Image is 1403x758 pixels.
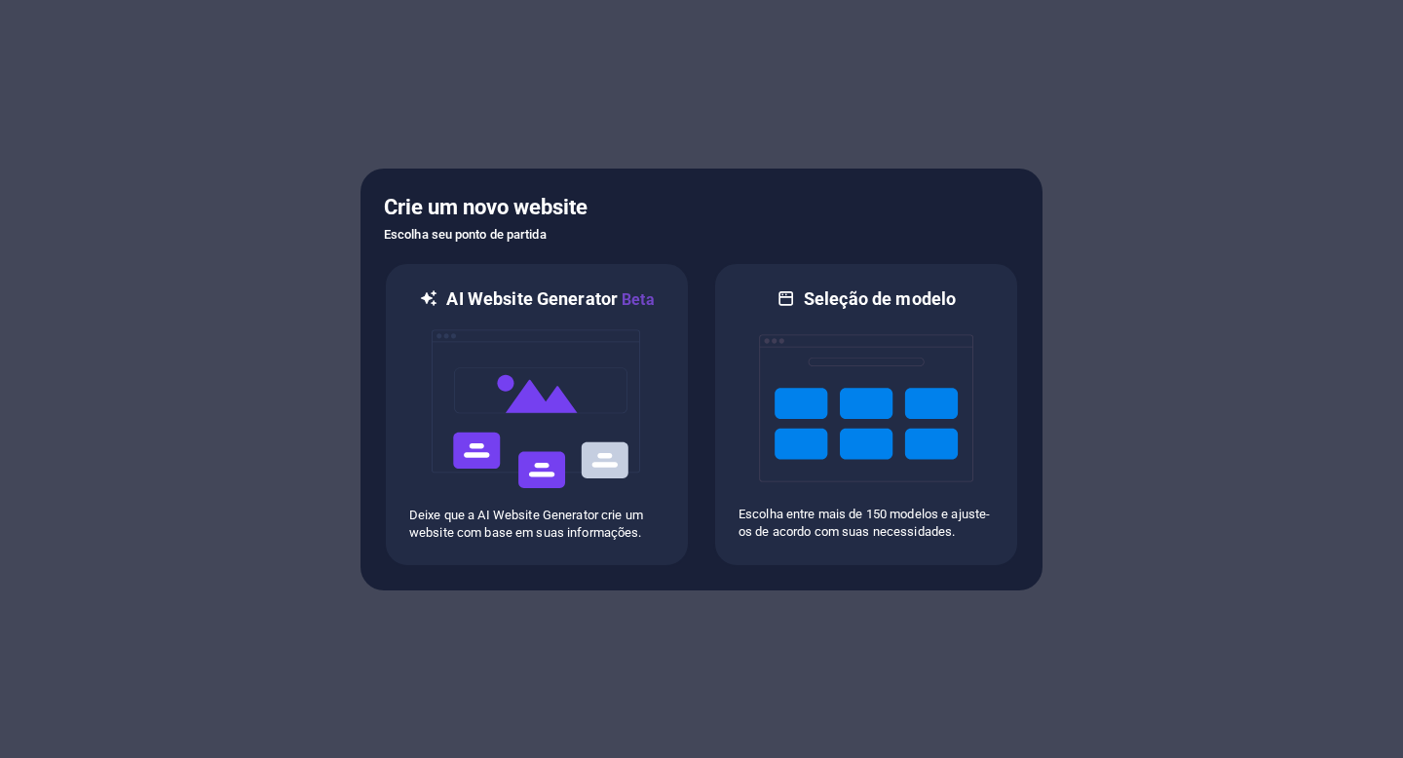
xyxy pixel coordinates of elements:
[804,287,956,311] h6: Seleção de modelo
[446,287,654,312] h6: AI Website Generator
[713,262,1019,567] div: Seleção de modeloEscolha entre mais de 150 modelos e ajuste-os de acordo com suas necessidades.
[384,192,1019,223] h5: Crie um novo website
[384,223,1019,246] h6: Escolha seu ponto de partida
[384,262,690,567] div: AI Website GeneratorBetaaiDeixe que a AI Website Generator crie um website com base em suas infor...
[430,312,644,507] img: ai
[739,506,994,541] p: Escolha entre mais de 150 modelos e ajuste-os de acordo com suas necessidades.
[618,290,655,309] span: Beta
[409,507,664,542] p: Deixe que a AI Website Generator crie um website com base em suas informações.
